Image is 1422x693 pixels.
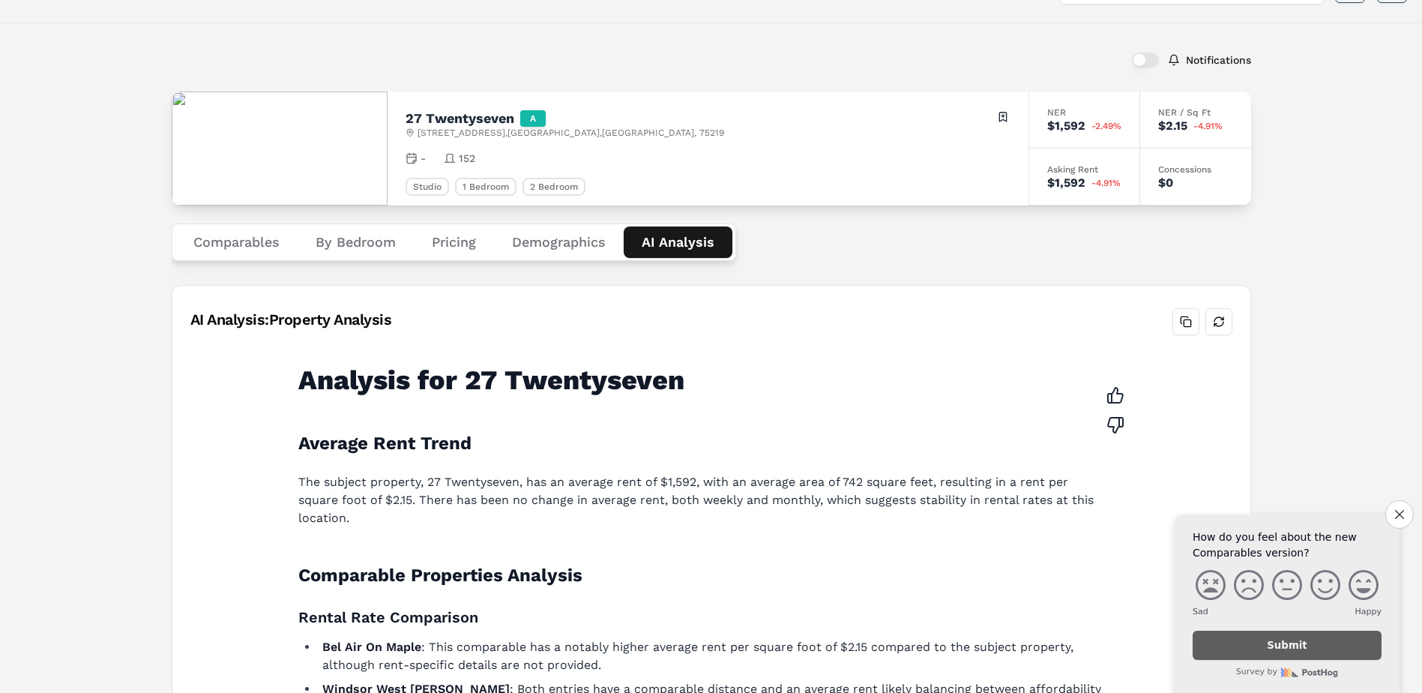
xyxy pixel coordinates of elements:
[298,605,1106,629] h3: Rental Rate Comparison
[459,151,475,166] span: 152
[1047,108,1121,117] div: NER
[624,226,732,258] button: AI Analysis
[318,638,1106,674] li: : This comparable has a notably higher average rent per square foot of $2.15 compared to the subj...
[1091,121,1121,130] span: -2.49%
[418,127,724,139] span: [STREET_ADDRESS] , [GEOGRAPHIC_DATA] , [GEOGRAPHIC_DATA] , 75219
[406,112,514,125] h2: 27 Twentyseven
[522,178,585,196] div: 2 Bedroom
[1158,177,1173,189] div: $0
[1172,308,1199,335] button: Copy analysis
[1047,165,1121,174] div: Asking Rent
[1158,108,1233,117] div: NER / Sq Ft
[414,226,494,258] button: Pricing
[1158,120,1187,132] div: $2.15
[494,226,624,258] button: Demographics
[298,226,414,258] button: By Bedroom
[1047,177,1085,189] div: $1,592
[298,431,1106,455] h2: Average Rent Trend
[455,178,516,196] div: 1 Bedroom
[298,473,1106,527] p: The subject property, 27 Twentyseven, has an average rent of $1,592, with an average area of 742 ...
[298,365,1106,395] h1: Analysis for 27 Twentyseven
[190,309,392,330] div: AI Analysis: Property Analysis
[1205,308,1232,335] button: Refresh analysis
[175,226,298,258] button: Comparables
[298,563,1106,587] h2: Comparable Properties Analysis
[406,178,449,196] div: Studio
[520,110,546,127] div: A
[1193,121,1223,130] span: -4.91%
[1047,120,1085,132] div: $1,592
[1158,165,1233,174] div: Concessions
[421,151,426,166] span: -
[1091,178,1121,187] span: -4.91%
[322,640,421,654] strong: Bel Air On Maple
[1186,55,1251,65] label: Notifications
